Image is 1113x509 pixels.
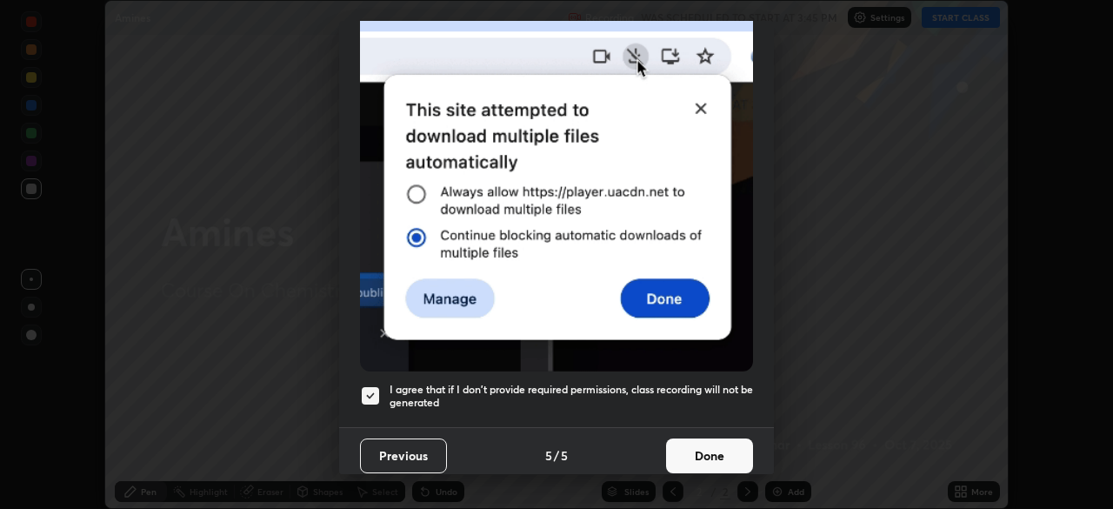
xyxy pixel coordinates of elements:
h4: / [554,446,559,465]
button: Done [666,439,753,473]
h4: 5 [545,446,552,465]
h5: I agree that if I don't provide required permissions, class recording will not be generated [390,383,753,410]
button: Previous [360,439,447,473]
h4: 5 [561,446,568,465]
